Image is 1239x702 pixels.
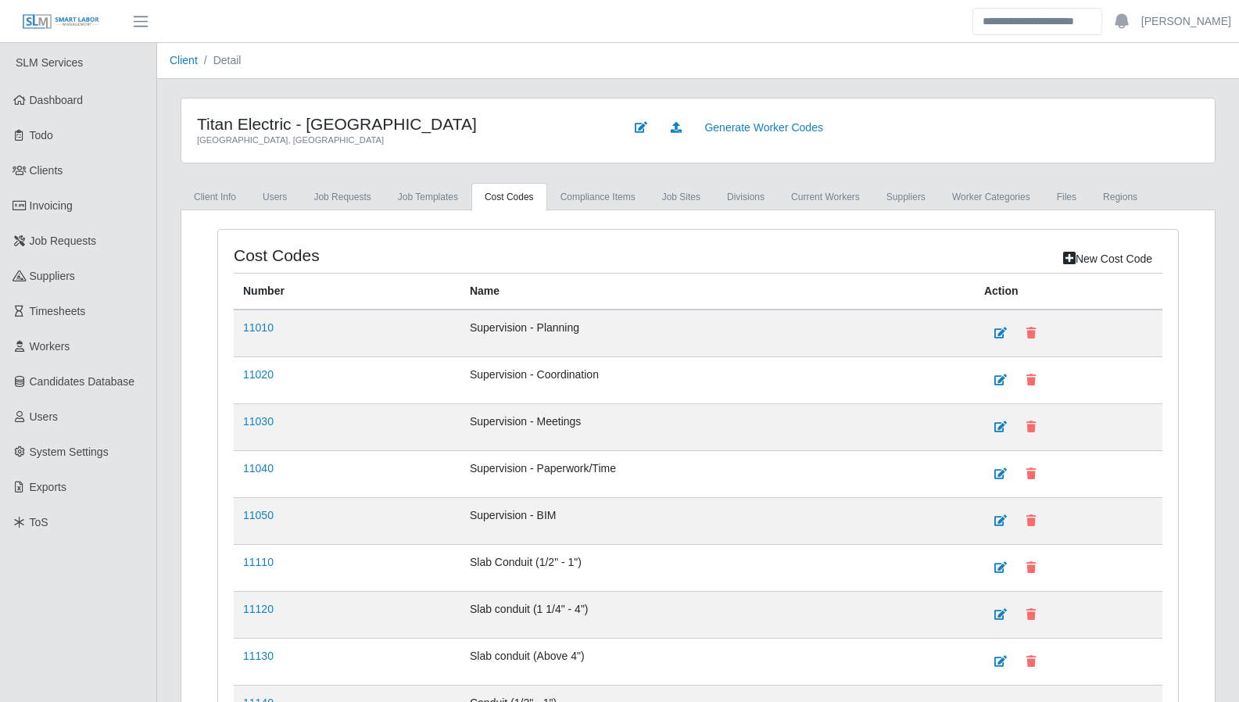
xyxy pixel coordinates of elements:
td: Supervision - Paperwork/Time [460,450,975,497]
span: Users [30,410,59,423]
a: Current Workers [778,183,873,211]
span: Todo [30,129,53,141]
span: System Settings [30,446,109,458]
a: 11010 [243,321,274,334]
span: Invoicing [30,199,73,212]
a: 11050 [243,509,274,521]
a: 11130 [243,650,274,662]
span: Suppliers [30,270,75,282]
th: Action [975,273,1162,310]
span: Job Requests [30,235,97,247]
a: 11020 [243,368,274,381]
a: 11030 [243,415,274,428]
th: Number [234,273,460,310]
a: Generate Worker Codes [694,114,833,141]
h4: Titan Electric - [GEOGRAPHIC_DATA] [197,114,601,134]
a: Client Info [181,183,249,211]
td: Slab conduit (1 1/4" - 4") [460,591,975,638]
a: job sites [649,183,714,211]
li: Detail [198,52,242,69]
h4: cost codes [234,245,607,265]
a: Suppliers [873,183,939,211]
td: Supervision - Coordination [460,356,975,403]
div: [GEOGRAPHIC_DATA], [GEOGRAPHIC_DATA] [197,134,601,147]
a: [PERSON_NAME] [1141,13,1231,30]
span: Exports [30,481,66,493]
a: Compliance Items [547,183,649,211]
span: SLM Services [16,56,83,69]
span: Workers [30,340,70,353]
a: Client [170,54,198,66]
a: cost codes [471,183,547,211]
span: ToS [30,516,48,528]
a: Users [249,183,300,211]
td: Slab Conduit (1/2" - 1") [460,544,975,591]
a: Job Requests [300,183,384,211]
a: Job Templates [385,183,471,211]
a: Worker Categories [939,183,1044,211]
span: Clients [30,164,63,177]
a: 11040 [243,462,274,475]
img: SLM Logo [22,13,100,30]
td: Slab conduit (Above 4") [460,638,975,685]
a: Files [1044,183,1090,211]
td: Supervision - Planning [460,310,975,357]
a: Divisions [714,183,778,211]
span: Timesheets [30,305,86,317]
td: Supervision - BIM [460,497,975,544]
input: Search [972,8,1102,35]
a: Regions [1090,183,1151,211]
th: Name [460,273,975,310]
span: Dashboard [30,94,84,106]
a: 11110 [243,556,274,568]
a: New cost code [1053,245,1162,273]
a: 11120 [243,603,274,615]
span: Candidates Database [30,375,135,388]
td: Supervision - Meetings [460,403,975,450]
